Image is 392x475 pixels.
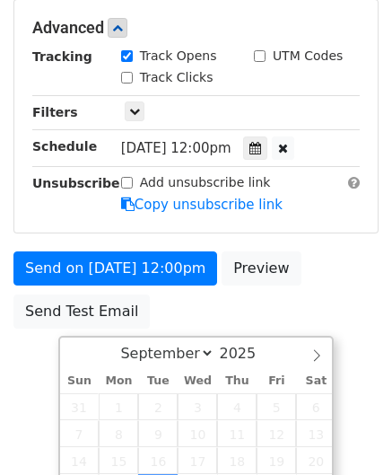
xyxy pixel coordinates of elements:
span: September 16, 2025 [138,447,178,474]
span: September 6, 2025 [296,393,335,420]
span: Mon [99,375,138,387]
a: Send on [DATE] 12:00pm [13,251,217,286]
span: September 5, 2025 [257,393,296,420]
span: September 4, 2025 [217,393,257,420]
strong: Tracking [32,49,92,64]
span: September 14, 2025 [60,447,100,474]
strong: Schedule [32,139,97,154]
span: September 19, 2025 [257,447,296,474]
span: Tue [138,375,178,387]
span: September 20, 2025 [296,447,335,474]
span: September 3, 2025 [178,393,217,420]
input: Year [214,345,279,362]
label: Track Clicks [140,68,213,87]
strong: Unsubscribe [32,176,120,190]
span: September 7, 2025 [60,420,100,447]
a: Preview [222,251,301,286]
label: Add unsubscribe link [140,173,271,192]
span: Sat [296,375,335,387]
span: September 15, 2025 [99,447,138,474]
label: UTM Codes [273,47,343,66]
span: September 18, 2025 [217,447,257,474]
iframe: Chat Widget [302,389,392,475]
span: September 8, 2025 [99,420,138,447]
strong: Filters [32,105,78,119]
span: September 13, 2025 [296,420,335,447]
a: Send Test Email [13,295,150,329]
span: August 31, 2025 [60,393,100,420]
span: September 2, 2025 [138,393,178,420]
h5: Advanced [32,18,360,38]
span: Wed [178,375,217,387]
span: Fri [257,375,296,387]
span: September 12, 2025 [257,420,296,447]
span: September 9, 2025 [138,420,178,447]
span: September 11, 2025 [217,420,257,447]
span: September 10, 2025 [178,420,217,447]
span: Thu [217,375,257,387]
a: Copy unsubscribe link [121,197,283,213]
span: [DATE] 12:00pm [121,140,231,156]
label: Track Opens [140,47,217,66]
span: September 17, 2025 [178,447,217,474]
span: Sun [60,375,100,387]
span: September 1, 2025 [99,393,138,420]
